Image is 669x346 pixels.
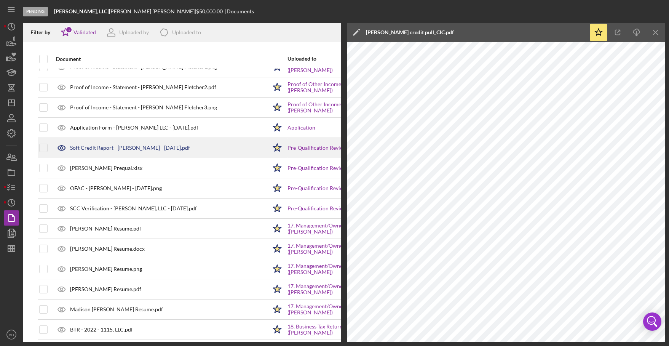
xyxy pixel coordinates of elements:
div: [PERSON_NAME] Resume.png [70,266,142,272]
div: [PERSON_NAME] Prequal.xlsx [70,165,142,171]
div: Proof of Income - Statement - [PERSON_NAME] Fletcher2.pdf [70,84,216,90]
div: | Documents [225,8,254,14]
a: Application [287,125,315,131]
button: BO [4,327,19,342]
div: SCC Verification - [PERSON_NAME], LLC - [DATE].pdf [70,205,197,211]
div: Filter by [30,29,56,35]
div: Uploaded to [287,56,335,62]
a: 17. Management/Ownership Team ([PERSON_NAME]) [287,223,383,235]
div: Uploaded to [172,29,201,35]
a: 17. Management/Ownership Team ([PERSON_NAME]) [287,303,383,316]
div: [PERSON_NAME] Resume.pdf [70,286,141,292]
div: Open Intercom Messenger [643,312,661,331]
div: 1 [65,26,72,33]
div: OFAC - [PERSON_NAME] - [DATE].png [70,185,162,191]
div: Proof of Income - Statement - [PERSON_NAME] Fletcher3.png [70,104,217,111]
div: Validated [73,29,96,35]
div: | [54,8,109,14]
div: [PERSON_NAME] [PERSON_NAME] | [109,8,196,14]
div: $50,000.00 [196,8,225,14]
a: Proof of Other Income ([PERSON_NAME]) [287,81,383,93]
div: Pending [23,7,48,16]
a: Pre-Qualification Review [287,205,347,211]
div: Soft Credit Report - [PERSON_NAME] - [DATE].pdf [70,145,190,151]
div: Application Form - [PERSON_NAME] LLC - [DATE].pdf [70,125,198,131]
a: Pre-Qualification Review [287,185,347,191]
div: Document [56,56,267,62]
a: Pre-Qualification Review [287,165,347,171]
a: 18. Business Tax Returns ([PERSON_NAME]) [287,324,383,336]
a: 17. Management/Ownership Team ([PERSON_NAME]) [287,263,383,275]
a: 17. Management/Ownership Team ([PERSON_NAME]) [287,243,383,255]
div: Madison [PERSON_NAME] Resume.pdf [70,306,163,312]
div: BTR - 2022 - 1115, LLC.pdf [70,327,133,333]
a: Pre-Qualification Review [287,145,347,151]
div: [PERSON_NAME] credit pull_CIC.pdf [366,29,454,35]
div: Uploaded by [119,29,149,35]
b: [PERSON_NAME], LLC [54,8,107,14]
a: 17. Management/Ownership Team ([PERSON_NAME]) [287,283,383,295]
div: [PERSON_NAME] Resume.pdf [70,226,141,232]
text: BO [9,333,14,337]
div: [PERSON_NAME] Resume.docx [70,246,145,252]
a: Proof of Other Income ([PERSON_NAME]) [287,101,383,114]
